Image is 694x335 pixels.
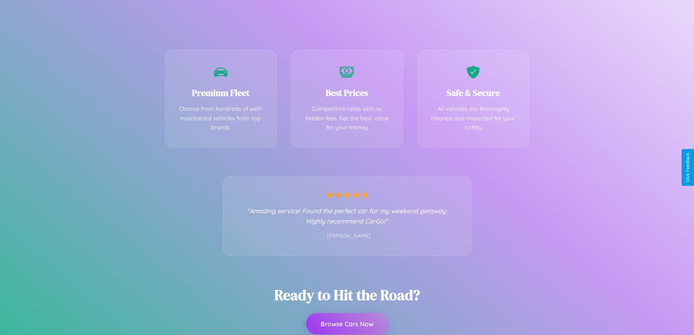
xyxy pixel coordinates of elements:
p: All vehicles are thoroughly cleaned and inspected for your safety [429,104,518,132]
h3: Safe & Secure [429,87,518,99]
button: Browse Cars Now [306,313,388,334]
p: - [PERSON_NAME] [238,231,456,241]
p: Choose from hundreds of well-maintained vehicles from top brands [176,104,266,132]
div: Give Feedback [685,153,690,182]
p: "Amazing service! Found the perfect car for my weekend getaway. Highly recommend CarGo!" [238,206,456,226]
h2: Ready to Hit the Road? [274,285,420,305]
h3: Premium Fleet [176,87,266,99]
p: Competitive rates with no hidden fees. Get the best value for your money [302,104,392,132]
h3: Best Prices [302,87,392,99]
